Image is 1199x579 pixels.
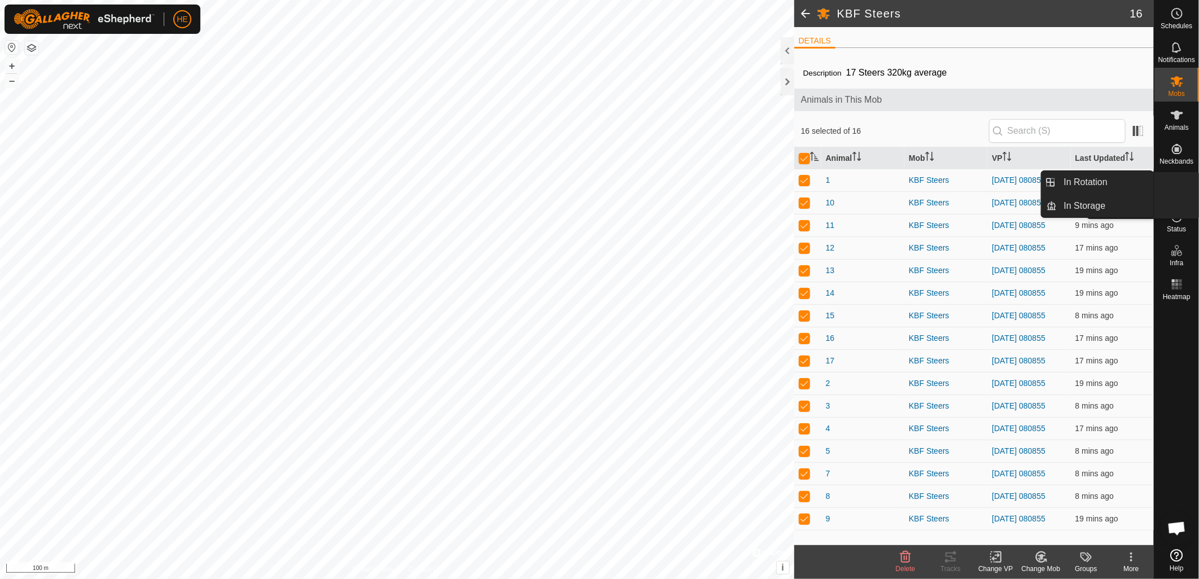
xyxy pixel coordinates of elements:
[989,119,1126,143] input: Search (S)
[992,198,1045,207] a: [DATE] 080855
[909,378,983,389] div: KBF Steers
[352,564,395,574] a: Privacy Policy
[992,401,1045,410] a: [DATE] 080855
[1075,446,1114,455] span: 26 Sept 2025, 11:53 pm
[177,14,187,25] span: HE
[1075,288,1118,297] span: 26 Sept 2025, 11:42 pm
[992,424,1045,433] a: [DATE] 080855
[408,564,441,574] a: Contact Us
[909,197,983,209] div: KBF Steers
[1161,23,1192,29] span: Schedules
[810,153,819,163] p-sorticon: Activate to sort
[992,379,1045,388] a: [DATE] 080855
[826,197,835,209] span: 10
[826,174,830,186] span: 1
[1075,492,1114,501] span: 26 Sept 2025, 11:53 pm
[909,445,983,457] div: KBF Steers
[1154,545,1199,576] a: Help
[992,446,1045,455] a: [DATE] 080855
[826,332,835,344] span: 16
[826,513,830,525] span: 9
[992,176,1045,185] a: [DATE] 080855
[1075,469,1114,478] span: 26 Sept 2025, 11:53 pm
[1018,564,1064,574] div: Change Mob
[973,564,1018,574] div: Change VP
[1163,293,1191,300] span: Heatmap
[801,93,1147,107] span: Animals in This Mob
[782,563,784,572] span: i
[826,220,835,231] span: 11
[1160,511,1194,545] div: Open chat
[826,423,830,435] span: 4
[826,468,830,480] span: 7
[1042,171,1153,194] li: In Rotation
[1165,124,1189,131] span: Animals
[1075,311,1114,320] span: 26 Sept 2025, 11:53 pm
[1167,226,1186,233] span: Status
[987,147,1070,169] th: VP
[1170,260,1183,266] span: Infra
[826,242,835,254] span: 12
[1075,243,1118,252] span: 26 Sept 2025, 11:44 pm
[1075,356,1118,365] span: 26 Sept 2025, 11:44 pm
[826,400,830,412] span: 3
[909,287,983,299] div: KBF Steers
[992,469,1045,478] a: [DATE] 080855
[826,355,835,367] span: 17
[992,266,1045,275] a: [DATE] 080855
[896,565,916,573] span: Delete
[1159,158,1193,165] span: Neckbands
[1071,147,1154,169] th: Last Updated
[992,492,1045,501] a: [DATE] 080855
[803,69,842,77] label: Description
[826,445,830,457] span: 5
[925,153,934,163] p-sorticon: Activate to sort
[1109,564,1154,574] div: More
[826,310,835,322] span: 15
[992,356,1045,365] a: [DATE] 080855
[1158,56,1195,63] span: Notifications
[1169,90,1185,97] span: Mobs
[992,334,1045,343] a: [DATE] 080855
[1003,153,1012,163] p-sorticon: Activate to sort
[909,242,983,254] div: KBF Steers
[1075,334,1118,343] span: 26 Sept 2025, 11:44 pm
[14,9,155,29] img: Gallagher Logo
[904,147,987,169] th: Mob
[909,332,983,344] div: KBF Steers
[1075,266,1118,275] span: 26 Sept 2025, 11:42 pm
[1130,5,1143,22] span: 16
[1057,195,1154,217] a: In Storage
[1075,221,1114,230] span: 26 Sept 2025, 11:53 pm
[992,221,1045,230] a: [DATE] 080855
[992,514,1045,523] a: [DATE] 080855
[1075,401,1114,410] span: 26 Sept 2025, 11:53 pm
[909,220,983,231] div: KBF Steers
[909,513,983,525] div: KBF Steers
[826,265,835,277] span: 13
[1125,153,1134,163] p-sorticon: Activate to sort
[909,310,983,322] div: KBF Steers
[826,490,830,502] span: 8
[909,423,983,435] div: KBF Steers
[1075,424,1118,433] span: 26 Sept 2025, 11:44 pm
[992,311,1045,320] a: [DATE] 080855
[1075,514,1118,523] span: 26 Sept 2025, 11:42 pm
[909,468,983,480] div: KBF Steers
[992,243,1045,252] a: [DATE] 080855
[826,378,830,389] span: 2
[5,74,19,87] button: –
[5,41,19,54] button: Reset Map
[909,400,983,412] div: KBF Steers
[909,490,983,502] div: KBF Steers
[992,288,1045,297] a: [DATE] 080855
[1064,199,1106,213] span: In Storage
[826,287,835,299] span: 14
[777,562,789,574] button: i
[1064,176,1108,189] span: In Rotation
[25,41,38,55] button: Map Layers
[5,59,19,73] button: +
[794,35,835,49] li: DETAILS
[1075,379,1118,388] span: 26 Sept 2025, 11:43 pm
[852,153,861,163] p-sorticon: Activate to sort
